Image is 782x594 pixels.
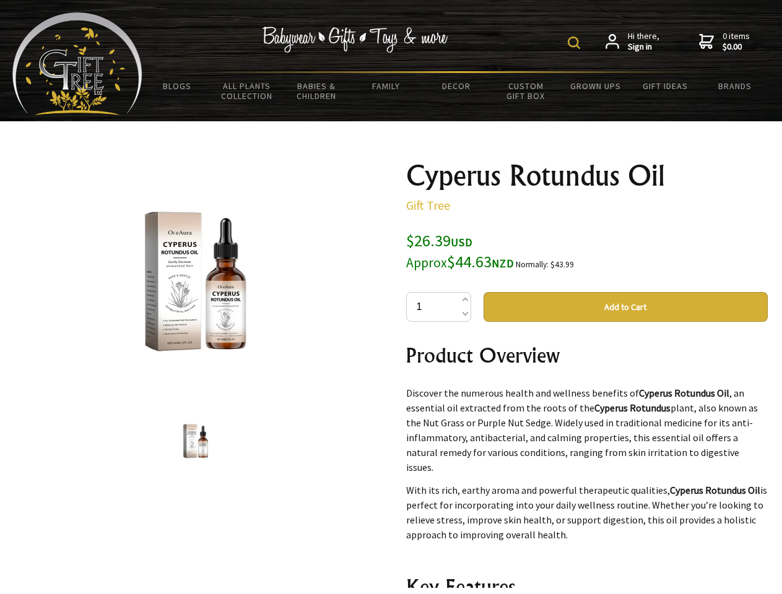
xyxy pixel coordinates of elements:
[451,235,472,249] span: USD
[406,340,768,370] h2: Product Overview
[491,73,561,109] a: Custom Gift Box
[406,483,768,542] p: With its rich, earthy aroma and powerful therapeutic qualities, is perfect for incorporating into...
[263,27,448,53] img: Babywear - Gifts - Toys & more
[639,387,729,399] strong: Cyperus Rotundus Oil
[492,256,514,270] span: NZD
[700,73,770,99] a: Brands
[723,30,750,53] span: 0 items
[212,73,282,109] a: All Plants Collection
[12,12,142,115] img: Babyware - Gifts - Toys and more...
[484,292,768,322] button: Add to Cart
[352,73,422,99] a: Family
[406,161,768,191] h1: Cyperus Rotundus Oil
[406,230,514,272] span: $26.39 $44.63
[99,185,292,378] img: Cyperus Rotundus Oil
[560,73,630,99] a: Grown Ups
[699,31,750,53] a: 0 items$0.00
[142,73,212,99] a: BLOGS
[406,197,450,213] a: Gift Tree
[630,73,700,99] a: Gift Ideas
[670,484,760,496] strong: Cyperus Rotundus Oil
[723,41,750,53] strong: $0.00
[594,402,671,414] strong: Cyperus Rotundus
[406,385,768,475] p: Discover the numerous health and wellness benefits of , an essential oil extracted from the roots...
[282,73,352,109] a: Babies & Children
[172,418,219,465] img: Cyperus Rotundus Oil
[628,41,659,53] strong: Sign in
[421,73,491,99] a: Decor
[516,259,574,270] small: Normally: $43.99
[568,37,580,49] img: product search
[628,31,659,53] span: Hi there,
[406,254,447,271] small: Approx
[606,31,659,53] a: Hi there,Sign in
